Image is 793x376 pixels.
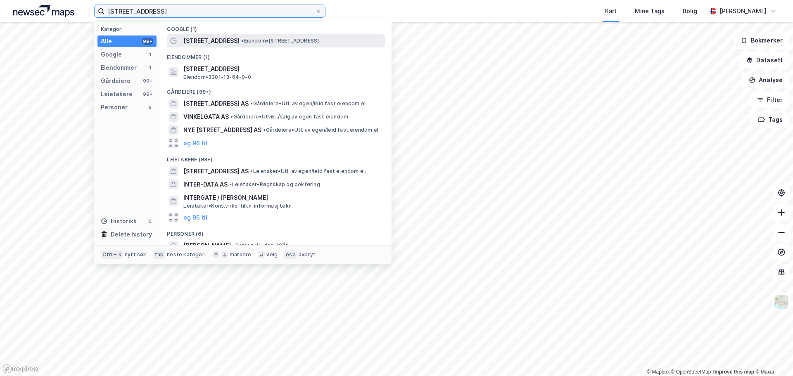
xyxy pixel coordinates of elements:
[183,112,229,122] span: VINKELGATA AS
[153,251,166,259] div: tab
[183,180,228,189] span: INTER-DATA AS
[774,294,789,310] img: Z
[183,193,382,203] span: INTERGATE / [PERSON_NAME]
[111,229,152,239] div: Delete history
[101,26,157,32] div: Kategori
[230,114,233,120] span: •
[101,63,137,73] div: Eiendommer
[713,369,754,375] a: Improve this map
[183,74,251,80] span: Eiendom • 3301-13-64-0-0
[752,336,793,376] iframe: Chat Widget
[750,92,790,108] button: Filter
[751,111,790,128] button: Tags
[2,364,39,374] a: Mapbox homepage
[101,216,137,226] div: Historikk
[647,369,670,375] a: Mapbox
[250,100,367,107] span: Gårdeiere • Utl. av egen/leid fast eiendom el.
[101,76,131,86] div: Gårdeiere
[734,32,790,49] button: Bokmerker
[183,36,240,46] span: [STREET_ADDRESS]
[229,181,232,187] span: •
[101,251,123,259] div: Ctrl + k
[160,82,392,97] div: Gårdeiere (99+)
[183,64,382,74] span: [STREET_ADDRESS]
[183,99,249,109] span: [STREET_ADDRESS] AS
[142,91,153,97] div: 99+
[299,251,316,258] div: avbryt
[142,78,153,84] div: 99+
[229,181,320,188] span: Leietaker • Regnskap og bokføring
[101,89,133,99] div: Leietakere
[250,168,253,174] span: •
[147,104,153,111] div: 6
[160,19,392,34] div: Google (1)
[160,224,392,239] div: Personer (6)
[142,38,153,45] div: 99+
[183,166,249,176] span: [STREET_ADDRESS] AS
[739,52,790,69] button: Datasett
[284,251,297,259] div: esc
[104,5,315,17] input: Søk på adresse, matrikkel, gårdeiere, leietakere eller personer
[125,251,147,258] div: nytt søk
[241,38,244,44] span: •
[230,114,348,120] span: Gårdeiere • Utvikl./salg av egen fast eiendom
[160,47,392,62] div: Eiendommer (1)
[101,50,122,59] div: Google
[266,251,278,258] div: velg
[241,38,319,44] span: Eiendom • [STREET_ADDRESS]
[742,72,790,88] button: Analyse
[147,64,153,71] div: 1
[101,102,128,112] div: Personer
[147,51,153,58] div: 1
[719,6,767,16] div: [PERSON_NAME]
[635,6,665,16] div: Mine Tags
[13,5,74,17] img: logo.a4113a55bc3d86da70a041830d287a7e.svg
[167,251,206,258] div: neste kategori
[183,241,231,251] span: [PERSON_NAME]
[233,242,289,249] span: Person • 11. des. 1974
[183,203,293,209] span: Leietaker • Kons.virks. tilkn. informasj.tekn.
[233,242,235,248] span: •
[160,150,392,165] div: Leietakere (99+)
[230,251,251,258] div: markere
[683,6,697,16] div: Bolig
[183,213,207,222] button: og 96 til
[263,127,380,133] span: Gårdeiere • Utl. av egen/leid fast eiendom el.
[250,100,253,106] span: •
[605,6,617,16] div: Kart
[263,127,266,133] span: •
[752,336,793,376] div: Kontrollprogram for chat
[250,168,366,175] span: Leietaker • Utl. av egen/leid fast eiendom el.
[183,138,207,148] button: og 96 til
[671,369,711,375] a: OpenStreetMap
[147,218,153,225] div: 0
[101,36,112,46] div: Alle
[183,125,261,135] span: NYE [STREET_ADDRESS] AS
